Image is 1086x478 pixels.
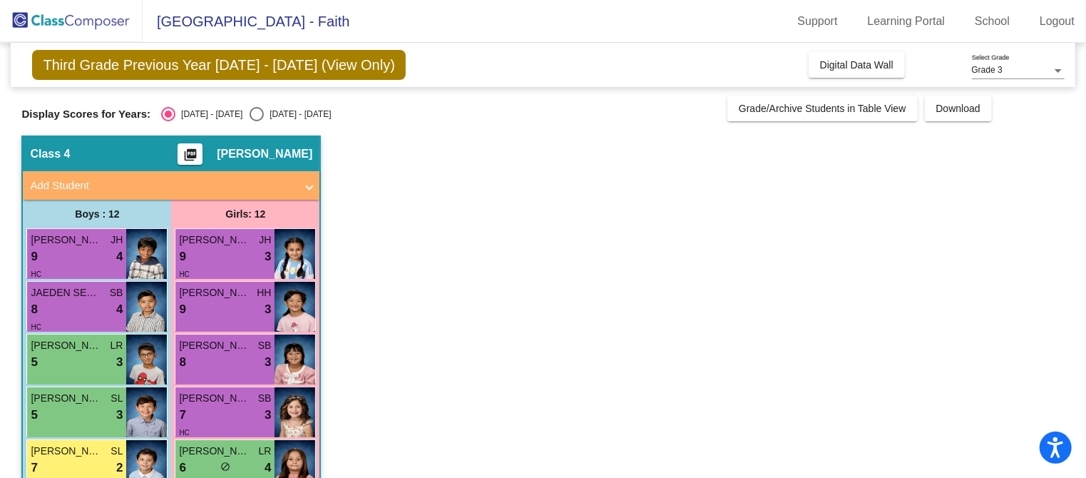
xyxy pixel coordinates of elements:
[116,300,123,319] span: 4
[116,248,123,266] span: 4
[257,285,271,300] span: HH
[936,103,980,114] span: Download
[111,233,123,248] span: JH
[111,391,123,406] span: SL
[143,10,349,33] span: [GEOGRAPHIC_DATA] - Faith
[31,338,102,353] span: [PERSON_NAME]
[727,96,918,121] button: Grade/Archive Students in Table View
[171,200,319,228] div: Girls: 12
[265,248,271,266] span: 3
[265,406,271,424] span: 3
[179,391,250,406] span: [PERSON_NAME]
[31,300,37,319] span: 8
[31,270,41,278] span: HC
[31,353,37,372] span: 5
[31,285,102,300] span: JAEDEN SERVITILLO
[220,462,230,472] span: do_not_disturb_alt
[161,107,331,121] mat-radio-group: Select an option
[258,338,272,353] span: SB
[175,108,242,121] div: [DATE] - [DATE]
[809,52,905,78] button: Digital Data Wall
[1028,10,1086,33] a: Logout
[259,233,271,248] span: JH
[31,391,102,406] span: [PERSON_NAME]
[179,285,250,300] span: [PERSON_NAME]
[116,459,123,477] span: 2
[925,96,992,121] button: Download
[787,10,849,33] a: Support
[31,444,102,459] span: [PERSON_NAME]
[31,323,41,331] span: HC
[972,65,1003,75] span: Grade 3
[217,147,312,161] span: [PERSON_NAME]
[820,59,893,71] span: Digital Data Wall
[32,50,406,80] span: Third Grade Previous Year [DATE] - [DATE] (View Only)
[31,248,37,266] span: 9
[179,233,250,248] span: [PERSON_NAME]
[30,147,70,161] span: Class 4
[963,10,1021,33] a: School
[116,353,123,372] span: 3
[116,406,123,424] span: 3
[179,248,185,266] span: 9
[111,338,123,353] span: LR
[178,143,203,165] button: Print Students Details
[182,148,199,168] mat-icon: picture_as_pdf
[21,108,150,121] span: Display Scores for Years:
[110,285,123,300] span: SB
[258,391,272,406] span: SB
[265,300,271,319] span: 3
[23,171,319,200] mat-expansion-panel-header: Add Student
[179,444,250,459] span: [PERSON_NAME]
[179,459,185,477] span: 6
[30,178,295,194] mat-panel-title: Add Student
[265,353,271,372] span: 3
[23,200,171,228] div: Boys : 12
[179,338,250,353] span: [PERSON_NAME]
[111,444,123,459] span: SL
[179,406,185,424] span: 7
[179,353,185,372] span: 8
[31,459,37,477] span: 7
[179,300,185,319] span: 9
[265,459,271,477] span: 4
[179,270,189,278] span: HC
[31,406,37,424] span: 5
[259,444,272,459] span: LR
[31,233,102,248] span: [PERSON_NAME]
[739,103,906,114] span: Grade/Archive Students in Table View
[179,429,189,437] span: HC
[856,10,957,33] a: Learning Portal
[264,108,331,121] div: [DATE] - [DATE]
